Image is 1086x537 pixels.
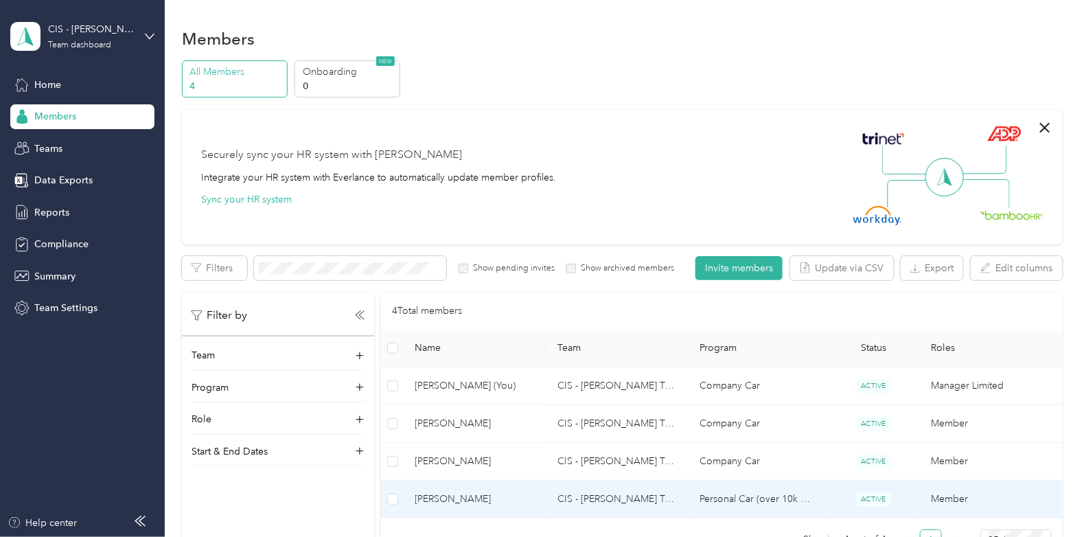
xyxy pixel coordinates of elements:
td: Hayley Timmis [404,481,546,518]
span: [PERSON_NAME] [415,492,535,507]
td: Member [920,481,1062,518]
td: CIS - Amanda Wilkes Team [546,481,689,518]
span: ACTIVE [857,492,891,507]
span: Name [415,342,535,354]
td: Member [920,405,1062,443]
td: CIS - Amanda Wilkes Team [546,367,689,405]
label: Show archived members [576,262,674,275]
td: CIS - Amanda Wilkes Team [546,405,689,443]
td: Amanda Wilkes (You) [404,367,546,405]
span: Teams [34,141,62,156]
p: 4 [189,79,283,93]
span: Summary [34,269,76,284]
p: Filter by [192,307,247,324]
img: Line Right Down [962,179,1010,209]
th: Name [404,330,546,367]
img: Line Right Up [959,146,1007,174]
span: [PERSON_NAME] [415,454,535,469]
span: Data Exports [34,173,93,187]
img: Trinet [859,129,908,148]
span: Team Settings [34,301,97,315]
td: Company Car [689,443,827,481]
div: Team dashboard [48,41,111,49]
label: Show pending invites [468,262,555,275]
td: Company Car [689,367,827,405]
span: Reports [34,205,69,220]
button: Invite members [695,256,783,280]
th: Team [546,330,689,367]
td: Lara Dicesare [404,405,546,443]
p: 0 [303,79,396,93]
button: Help center [8,516,78,530]
span: Compliance [34,237,89,251]
div: Securely sync your HR system with [PERSON_NAME] [201,147,462,163]
img: Line Left Down [887,179,935,207]
p: Role [192,412,211,426]
td: CIS - Amanda Wilkes Team [546,443,689,481]
h1: Members [182,32,255,46]
td: Company Car [689,405,827,443]
div: CIS - [PERSON_NAME] Team [48,22,134,36]
img: BambooHR [980,210,1043,220]
span: NEW [376,56,395,66]
span: [PERSON_NAME] [415,416,535,431]
button: Sync your HR system [201,192,292,207]
p: Program [192,380,229,395]
td: Member [920,443,1062,481]
th: Status [827,330,920,367]
p: Team [192,348,215,363]
span: Members [34,109,76,124]
p: All Members [189,65,283,79]
th: Program [689,330,827,367]
img: ADP [987,126,1021,141]
th: Roles [920,330,1062,367]
button: Export [901,256,963,280]
iframe: Everlance-gr Chat Button Frame [1009,460,1086,537]
span: ACTIVE [857,455,891,469]
button: Update via CSV [790,256,894,280]
p: Start & End Dates [192,444,268,459]
td: Manager Limited [920,367,1062,405]
img: Line Left Up [882,146,930,175]
td: Personal Car (over 10k miles) [689,481,827,518]
img: Workday [853,206,901,225]
button: Edit columns [971,256,1063,280]
p: Onboarding [303,65,396,79]
div: Integrate your HR system with Everlance to automatically update member profiles. [201,170,556,185]
span: [PERSON_NAME] (You) [415,378,535,393]
p: 4 Total members [392,304,462,319]
span: ACTIVE [857,417,891,431]
span: Home [34,78,61,92]
span: ACTIVE [857,379,891,393]
td: Phil Morgan [404,443,546,481]
button: Filters [182,256,247,280]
